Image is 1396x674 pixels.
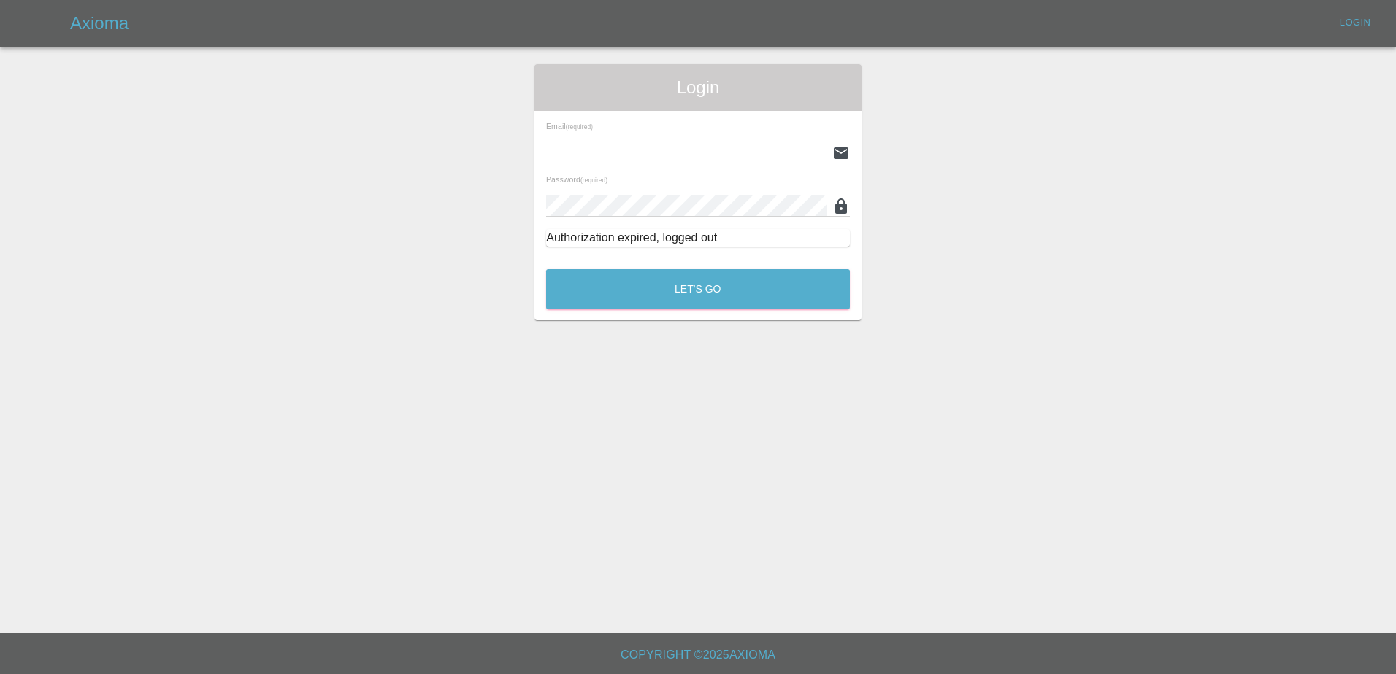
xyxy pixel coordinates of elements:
small: (required) [580,177,607,184]
h6: Copyright © 2025 Axioma [12,645,1384,665]
h5: Axioma [70,12,129,35]
a: Login [1332,12,1378,34]
span: Email [546,122,593,131]
button: Let's Go [546,269,850,309]
span: Login [546,76,850,99]
div: Authorization expired, logged out [546,229,850,247]
small: (required) [566,124,593,131]
span: Password [546,175,607,184]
